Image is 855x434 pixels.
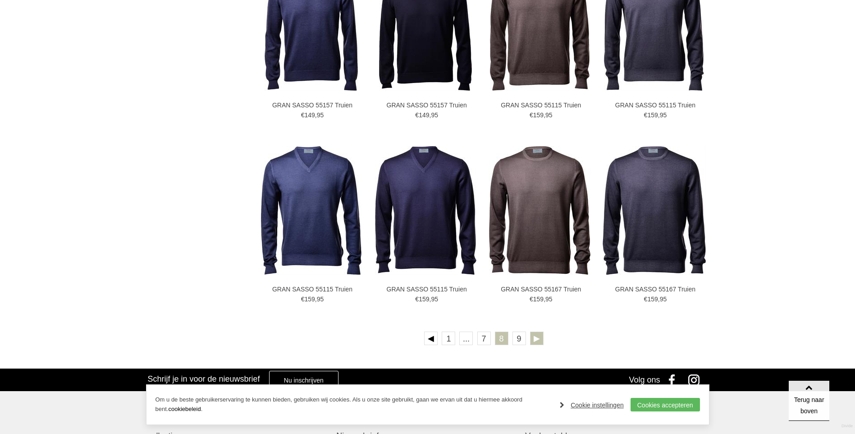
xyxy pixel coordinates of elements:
span: 159 [419,295,429,303]
span: 95 [660,295,667,303]
span: 95 [431,295,438,303]
a: GRAN SASSO 55115 Truien [491,101,590,109]
span: , [315,111,317,119]
a: GRAN SASSO 55157 Truien [377,101,476,109]
span: 95 [660,111,667,119]
a: cookiebeleid [168,406,201,412]
span: , [429,111,431,119]
a: GRAN SASSO 55115 Truien [263,285,362,293]
a: Facebook [663,369,685,391]
span: 95 [431,111,438,119]
h3: Schrijf je in voor de nieuwsbrief [147,374,260,384]
a: Instagram [685,369,708,391]
span: 95 [545,111,553,119]
p: Om u de beste gebruikerservaring te kunnen bieden, gebruiken wij cookies. Als u onze site gebruik... [155,395,551,414]
span: € [644,111,648,119]
a: GRAN SASSO 55167 Truien [606,285,705,293]
a: Cookies accepteren [631,398,700,411]
a: Divide [841,420,853,432]
span: 149 [419,111,429,119]
span: 159 [304,295,315,303]
span: € [530,295,533,303]
span: 159 [647,111,658,119]
span: , [315,295,317,303]
a: GRAN SASSO 55115 Truien [377,285,476,293]
img: GRAN SASSO 55167 Truien [489,146,590,275]
span: , [544,111,545,119]
a: 1 [442,332,455,345]
span: € [415,295,419,303]
span: 159 [533,295,544,303]
span: 95 [317,111,324,119]
div: Volg ons [629,369,660,391]
span: € [530,111,533,119]
a: Nu inschrijven [269,371,338,389]
a: GRAN SASSO 55157 Truien [263,101,362,109]
span: 149 [304,111,315,119]
span: € [301,111,305,119]
img: GRAN SASSO 55167 Truien [603,146,706,275]
a: GRAN SASSO 55115 Truien [606,101,705,109]
a: 7 [477,332,491,345]
span: € [644,295,648,303]
a: Cookie instellingen [560,398,624,412]
span: , [658,111,660,119]
span: € [301,295,305,303]
a: 8 [495,332,508,345]
span: ... [459,332,473,345]
span: 159 [533,111,544,119]
span: € [415,111,419,119]
img: GRAN SASSO 55115 Truien [261,146,361,275]
span: 159 [647,295,658,303]
span: 95 [545,295,553,303]
span: , [544,295,545,303]
img: GRAN SASSO 55115 Truien [375,146,476,275]
span: 95 [317,295,324,303]
span: , [429,295,431,303]
span: , [658,295,660,303]
a: Terug naar boven [789,380,829,421]
a: 9 [512,332,526,345]
a: GRAN SASSO 55167 Truien [491,285,590,293]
